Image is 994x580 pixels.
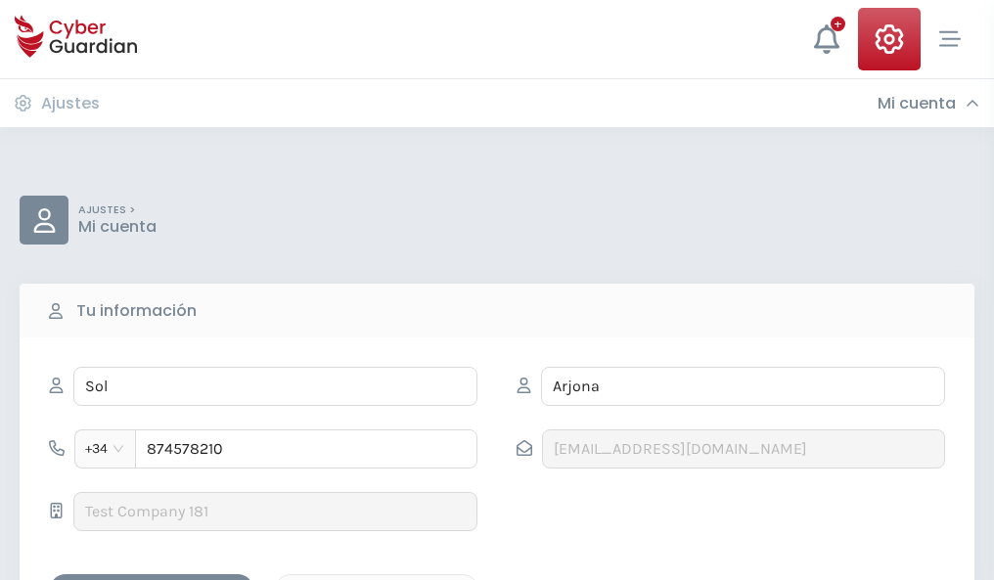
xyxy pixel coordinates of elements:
b: Tu información [76,299,197,323]
span: +34 [85,434,125,464]
input: 612345678 [135,429,477,468]
h3: Ajustes [41,94,100,113]
h3: Mi cuenta [878,94,956,113]
p: AJUSTES > [78,203,157,217]
p: Mi cuenta [78,217,157,237]
div: Mi cuenta [878,94,979,113]
div: + [831,17,845,31]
